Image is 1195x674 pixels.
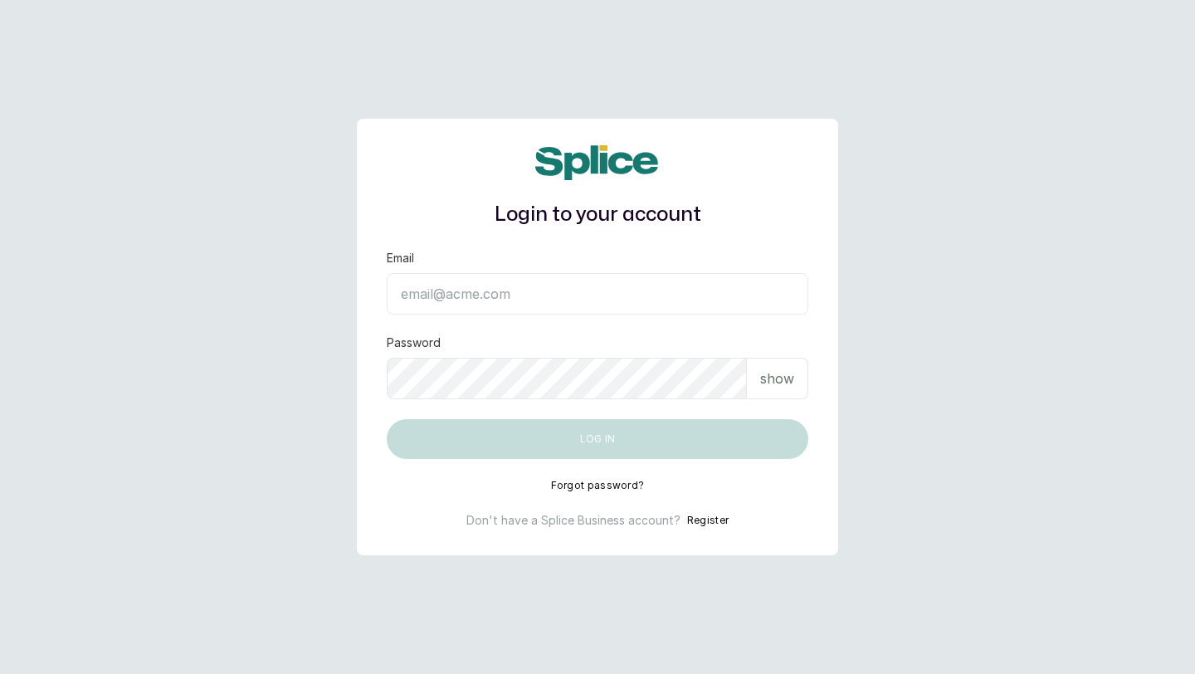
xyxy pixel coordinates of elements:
button: Log in [387,419,808,459]
input: email@acme.com [387,273,808,315]
p: show [760,369,794,388]
button: Forgot password? [551,479,645,492]
label: Password [387,335,441,351]
label: Email [387,250,414,266]
button: Register [687,512,729,529]
p: Don't have a Splice Business account? [466,512,680,529]
h1: Login to your account [387,200,808,230]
